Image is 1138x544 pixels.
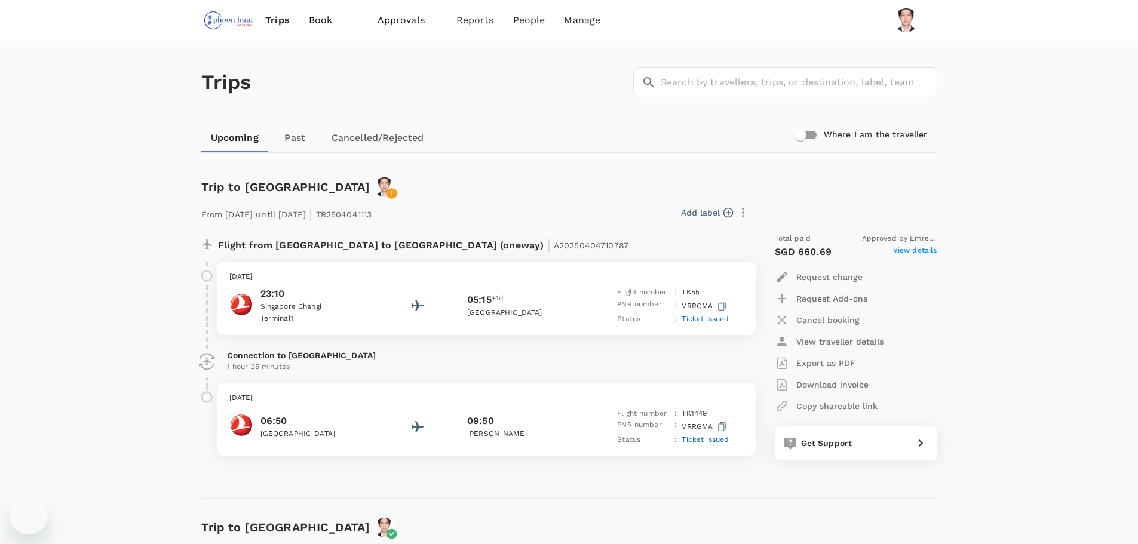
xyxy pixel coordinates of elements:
[309,205,312,222] span: |
[775,352,855,374] button: Export as PDF
[682,408,707,420] p: TK 1449
[492,293,504,307] span: +1d
[775,374,869,395] button: Download invoice
[796,336,884,348] p: View traveller details
[260,313,368,325] p: Terminal 1
[796,271,863,283] p: Request change
[456,13,494,27] span: Reports
[227,361,746,373] p: 1 hour 35 minutes
[775,309,860,331] button: Cancel booking
[796,379,869,391] p: Download invoice
[467,414,494,428] p: 09:50
[775,331,884,352] button: View traveller details
[268,124,322,152] a: Past
[674,408,677,420] p: :
[201,202,372,223] p: From [DATE] until [DATE] TR2504041113
[467,428,575,440] p: [PERSON_NAME]
[201,124,268,152] a: Upcoming
[682,435,729,444] span: Ticket issued
[796,314,860,326] p: Cancel booking
[661,67,937,97] input: Search by travellers, trips, or destination, label, team
[796,400,878,412] p: Copy shareable link
[227,349,746,361] p: Connection to [GEOGRAPHIC_DATA]
[681,207,733,219] button: Add label
[775,233,811,245] span: Total paid
[674,419,677,434] p: :
[554,241,628,250] span: A20250404710787
[801,438,852,448] span: Get Support
[201,518,370,537] h6: Trip to [GEOGRAPHIC_DATA]
[229,413,253,437] img: Turkish Airlines
[229,392,744,404] p: [DATE]
[617,434,670,446] p: Status
[674,299,677,314] p: :
[375,177,394,197] img: avatar-67ef3868951fe.jpeg
[775,266,863,288] button: Request change
[893,245,937,259] span: View details
[617,314,670,325] p: Status
[674,287,677,299] p: :
[617,408,670,420] p: Flight number
[894,8,918,32] img: Ye Hong Sean Wong
[796,293,867,305] p: Request Add-ons
[260,287,368,301] p: 23:10
[229,293,253,316] img: Turkish Airlines
[467,307,575,319] p: [GEOGRAPHIC_DATA]
[309,13,333,27] span: Book
[201,177,370,196] h6: Trip to [GEOGRAPHIC_DATA]
[467,293,492,307] p: 05:15
[824,128,928,142] h6: Where I am the traveller
[265,13,290,27] span: Trips
[775,395,878,417] button: Copy shareable link
[564,13,600,27] span: Manage
[547,236,551,253] span: |
[674,434,677,446] p: :
[682,315,729,323] span: Ticket issued
[617,287,670,299] p: Flight number
[775,245,832,259] p: SGD 660.69
[260,301,368,313] p: Singapore Changi
[775,288,867,309] button: Request Add-ons
[862,233,937,245] span: Approved by
[322,124,434,152] a: Cancelled/Rejected
[617,419,670,434] p: PNR number
[201,41,251,124] h1: Trips
[10,496,48,534] iframe: Button to launch messaging window
[617,299,670,314] p: PNR number
[375,518,394,537] img: avatar-67ef3868951fe.jpeg
[796,357,855,369] p: Export as PDF
[513,13,545,27] span: People
[378,13,437,27] span: Approvals
[682,419,729,434] p: VRRGMA
[674,314,677,325] p: :
[260,428,368,440] p: [GEOGRAPHIC_DATA]
[229,271,744,283] p: [DATE]
[201,7,256,33] img: Phoon Huat PTE. LTD.
[682,299,729,314] p: VRRGMA
[682,287,700,299] p: TK 55
[218,233,629,254] p: Flight from [GEOGRAPHIC_DATA] to [GEOGRAPHIC_DATA] (oneway)
[260,414,368,428] p: 06:50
